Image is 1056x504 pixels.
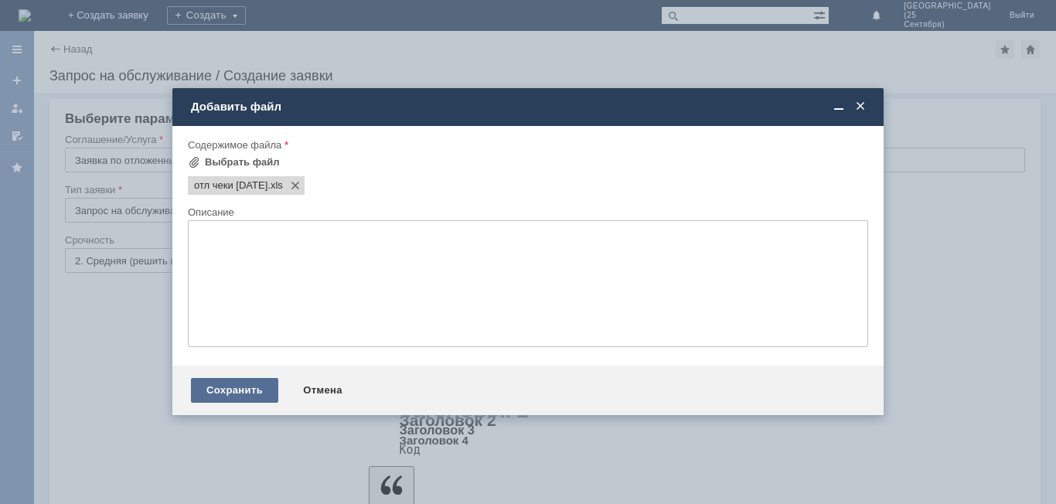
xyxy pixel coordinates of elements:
[6,6,226,19] div: просьба удалить отложенные чеки
[831,100,847,114] span: Свернуть (Ctrl + M)
[205,156,280,169] div: Выбрать файл
[194,179,267,192] span: отл чеки 23.09.2025.xls
[267,179,283,192] span: отл чеки 23.09.2025.xls
[188,140,865,150] div: Содержимое файла
[853,100,868,114] span: Закрыть
[191,100,868,114] div: Добавить файл
[188,207,865,217] div: Описание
